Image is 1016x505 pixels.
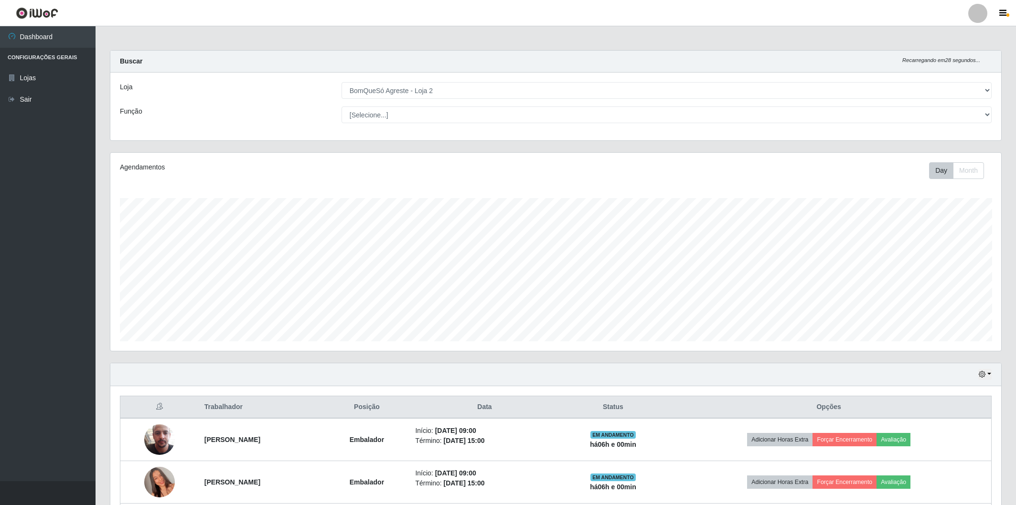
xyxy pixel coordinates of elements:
[590,441,636,448] strong: há 06 h e 00 min
[953,162,984,179] button: Month
[444,479,485,487] time: [DATE] 15:00
[204,478,260,486] strong: [PERSON_NAME]
[350,436,384,443] strong: Embalador
[560,396,667,419] th: Status
[199,396,324,419] th: Trabalhador
[415,426,554,436] li: Início:
[929,162,984,179] div: First group
[747,433,813,446] button: Adicionar Horas Extra
[877,433,910,446] button: Avaliação
[435,427,476,434] time: [DATE] 09:00
[877,475,910,489] button: Avaliação
[902,57,980,63] i: Recarregando em 28 segundos...
[747,475,813,489] button: Adicionar Horas Extra
[415,468,554,478] li: Início:
[813,433,877,446] button: Forçar Encerramento
[813,475,877,489] button: Forçar Encerramento
[666,396,991,419] th: Opções
[120,82,132,92] label: Loja
[590,431,636,439] span: EM ANDAMENTO
[120,57,142,65] strong: Buscar
[409,396,559,419] th: Data
[929,162,953,179] button: Day
[415,478,554,488] li: Término:
[120,162,475,172] div: Agendamentos
[590,473,636,481] span: EM ANDAMENTO
[435,469,476,477] time: [DATE] 09:00
[120,106,142,116] label: Função
[324,396,409,419] th: Posição
[350,478,384,486] strong: Embalador
[590,483,636,491] strong: há 06 h e 00 min
[929,162,992,179] div: Toolbar with button groups
[415,436,554,446] li: Término:
[16,7,58,19] img: CoreUI Logo
[204,436,260,443] strong: [PERSON_NAME]
[444,437,485,444] time: [DATE] 15:00
[144,412,175,467] img: 1745843945427.jpeg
